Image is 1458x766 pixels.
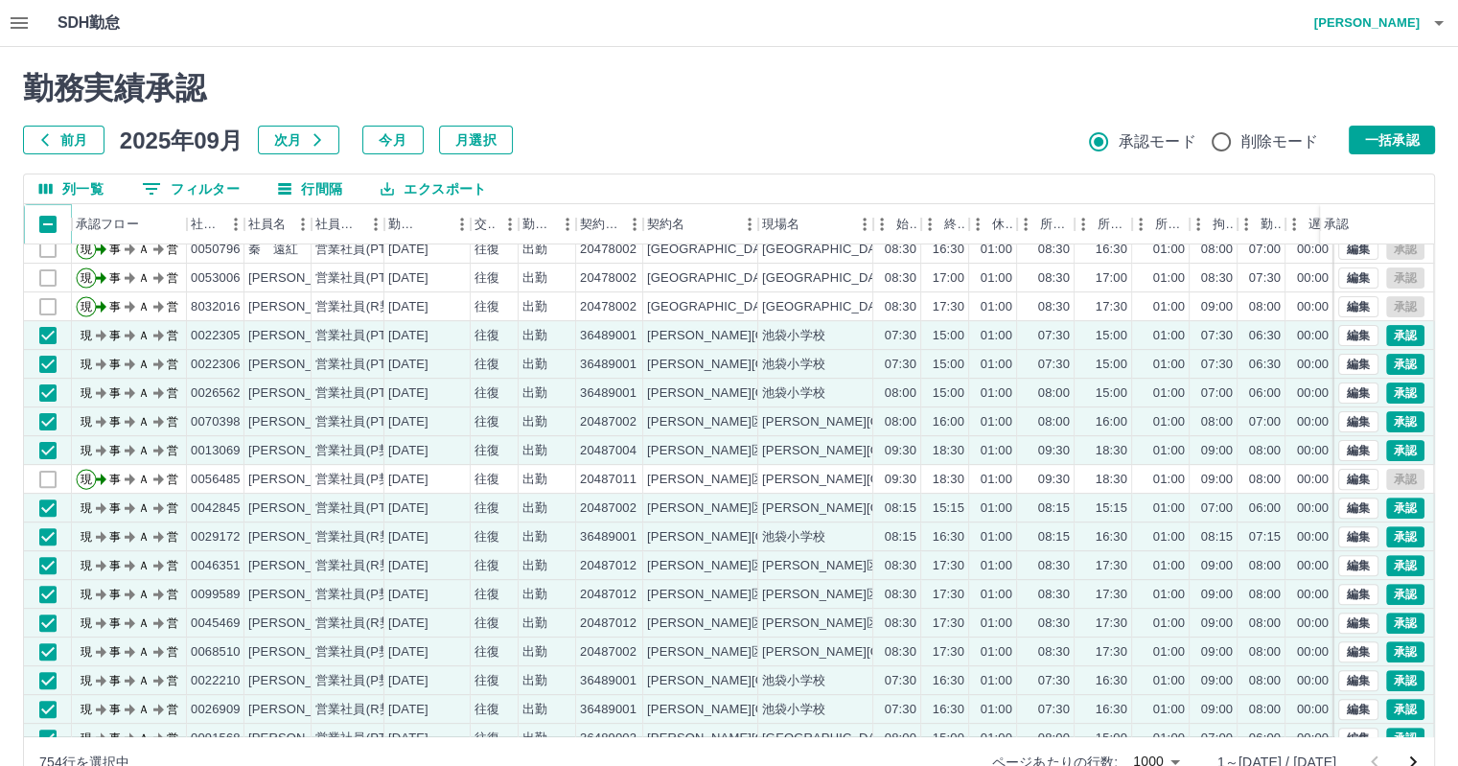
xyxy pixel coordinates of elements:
text: Ａ [138,415,150,429]
div: 00:00 [1297,327,1329,345]
div: 往復 [474,413,499,431]
div: [DATE] [388,356,428,374]
div: 出勤 [522,241,547,259]
div: 営業社員(PT契約) [315,413,416,431]
div: 17:30 [1096,298,1127,316]
div: 出勤 [522,384,547,403]
div: 契約名 [647,204,684,244]
div: 交通費 [474,204,496,244]
div: 16:00 [933,413,964,431]
div: 00:00 [1297,356,1329,374]
button: メニュー [361,210,390,239]
button: 編集 [1338,440,1378,461]
div: 終業 [944,204,965,244]
div: 08:00 [1249,471,1281,489]
button: 承認 [1386,411,1424,432]
div: 08:00 [1249,442,1281,460]
div: 07:00 [1249,413,1281,431]
text: 事 [109,329,121,342]
div: 0022306 [191,356,241,374]
button: エクスポート [365,174,501,203]
div: [GEOGRAPHIC_DATA] [647,298,779,316]
div: 18:30 [933,442,964,460]
div: [PERSON_NAME] [248,499,353,518]
div: 社員番号 [187,204,244,244]
div: 01:00 [981,298,1012,316]
text: 事 [109,444,121,457]
div: [PERSON_NAME] [248,327,353,345]
div: [PERSON_NAME] [248,384,353,403]
button: 編集 [1338,584,1378,605]
text: 現 [81,473,92,486]
button: メニュー [289,210,317,239]
div: 09:00 [1201,442,1233,460]
text: 営 [167,329,178,342]
div: 承認フロー [72,204,187,244]
div: 01:00 [981,241,1012,259]
text: Ａ [138,473,150,486]
div: 07:30 [1038,356,1070,374]
text: 現 [81,243,92,256]
div: 07:00 [1249,241,1281,259]
div: 17:30 [933,298,964,316]
div: 0070398 [191,413,241,431]
div: 15:00 [933,356,964,374]
button: 承認 [1386,584,1424,605]
text: Ａ [138,444,150,457]
div: 勤務日 [388,204,421,244]
div: 01:00 [981,413,1012,431]
button: 承認 [1386,670,1424,691]
div: 出勤 [522,413,547,431]
button: ソート [421,211,448,238]
div: [PERSON_NAME][GEOGRAPHIC_DATA][PERSON_NAME][GEOGRAPHIC_DATA] [762,471,1235,489]
div: 社員名 [244,204,312,244]
button: 月選択 [439,126,513,154]
div: [DATE] [388,442,428,460]
div: 18:30 [933,471,964,489]
div: 池袋小学校 [762,327,825,345]
div: 営業社員(PT契約) [315,269,416,288]
div: 08:00 [885,384,916,403]
div: 出勤 [522,269,547,288]
div: [PERSON_NAME] [248,442,353,460]
text: 営 [167,386,178,400]
div: 拘束 [1190,204,1238,244]
text: 現 [81,271,92,285]
button: 編集 [1338,670,1378,691]
button: 次月 [258,126,339,154]
div: 営業社員(PT契約) [315,499,416,518]
button: 承認 [1386,354,1424,375]
div: 0013069 [191,442,241,460]
button: 編集 [1338,641,1378,662]
span: 削除モード [1241,130,1319,153]
div: 社員番号 [191,204,221,244]
div: 勤務区分 [519,204,576,244]
button: 編集 [1338,728,1378,749]
div: 00:00 [1297,384,1329,403]
text: Ａ [138,243,150,256]
div: 08:00 [1201,413,1233,431]
div: 0050796 [191,241,241,259]
div: [PERSON_NAME] [248,269,353,288]
div: 08:30 [1038,269,1070,288]
div: 出勤 [522,356,547,374]
div: 16:00 [1096,413,1127,431]
div: 20478002 [580,298,636,316]
button: 編集 [1338,411,1378,432]
div: 往復 [474,356,499,374]
div: 07:00 [1201,384,1233,403]
div: 往復 [474,442,499,460]
div: 17:00 [1096,269,1127,288]
div: 往復 [474,327,499,345]
button: 承認 [1386,440,1424,461]
div: 07:30 [1201,327,1233,345]
button: 承認 [1386,728,1424,749]
div: [PERSON_NAME][GEOGRAPHIC_DATA] [647,327,884,345]
div: [PERSON_NAME] [248,413,353,431]
div: 08:30 [885,269,916,288]
div: [GEOGRAPHIC_DATA][GEOGRAPHIC_DATA] [762,298,1027,316]
div: 36489001 [580,327,636,345]
div: [DATE] [388,384,428,403]
div: 営業社員(P契約) [315,442,408,460]
div: 06:00 [1249,384,1281,403]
